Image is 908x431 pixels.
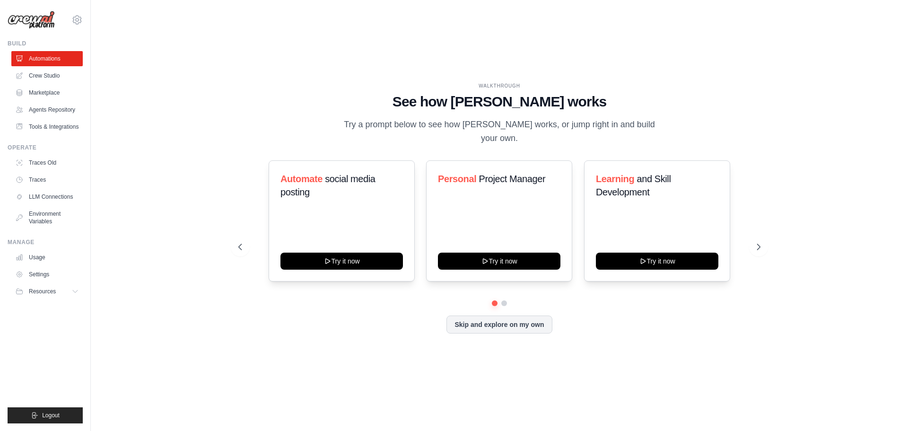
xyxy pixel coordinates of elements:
a: Environment Variables [11,206,83,229]
span: and Skill Development [596,174,671,197]
a: Settings [11,267,83,282]
button: Skip and explore on my own [446,316,552,334]
span: social media posting [280,174,375,197]
a: Tools & Integrations [11,119,83,134]
a: Agents Repository [11,102,83,117]
span: Automate [280,174,323,184]
span: Personal [438,174,476,184]
p: Try a prompt below to see how [PERSON_NAME] works, or jump right in and build your own. [340,118,658,146]
button: Try it now [280,253,403,270]
a: Crew Studio [11,68,83,83]
a: Marketplace [11,85,83,100]
a: Usage [11,250,83,265]
img: Logo [8,11,55,29]
span: Resources [29,288,56,295]
a: Traces Old [11,155,83,170]
button: Try it now [596,253,718,270]
div: Manage [8,238,83,246]
a: Traces [11,172,83,187]
button: Logout [8,407,83,423]
span: Project Manager [479,174,546,184]
div: WALKTHROUGH [238,82,760,89]
a: Automations [11,51,83,66]
button: Resources [11,284,83,299]
div: Operate [8,144,83,151]
span: Logout [42,412,60,419]
span: Learning [596,174,634,184]
h1: See how [PERSON_NAME] works [238,93,760,110]
a: LLM Connections [11,189,83,204]
button: Try it now [438,253,560,270]
div: Build [8,40,83,47]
